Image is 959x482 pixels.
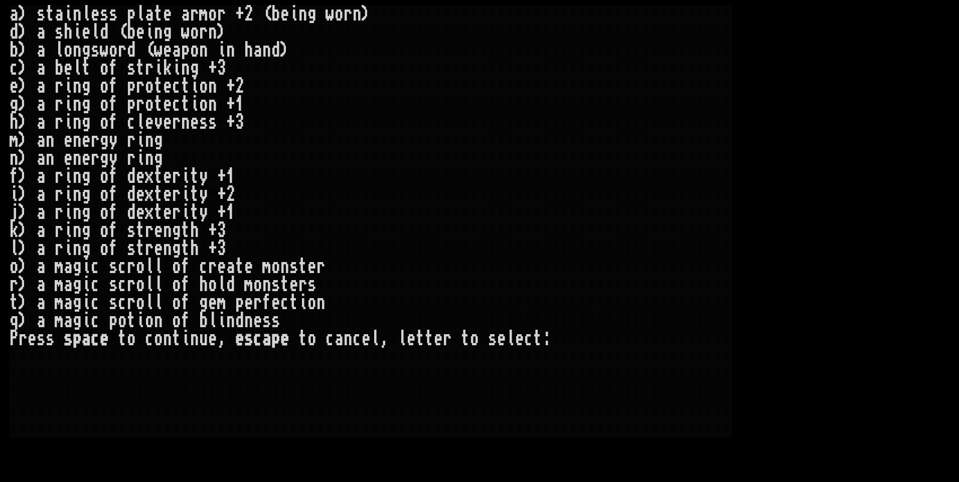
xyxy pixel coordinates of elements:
div: g [172,221,181,239]
div: h [64,23,73,41]
div: ) [19,221,28,239]
div: j [10,203,19,221]
div: e [82,149,91,167]
div: l [91,23,100,41]
div: a [37,131,46,149]
div: y [109,131,118,149]
div: r [172,113,181,131]
div: f [109,113,118,131]
div: r [55,95,64,113]
div: t [136,221,145,239]
div: r [55,167,64,185]
div: g [100,131,109,149]
div: o [100,203,109,221]
div: w [326,5,335,23]
div: o [100,77,109,95]
div: b [55,59,64,77]
div: a [37,95,46,113]
div: c [10,59,19,77]
div: r [199,23,208,41]
div: w [100,41,109,59]
div: n [145,149,154,167]
div: g [163,23,172,41]
div: o [190,41,199,59]
div: o [109,41,118,59]
div: t [154,203,163,221]
div: + [226,113,235,131]
div: n [73,221,82,239]
div: g [82,95,91,113]
div: a [253,41,262,59]
div: o [100,167,109,185]
div: e [136,203,145,221]
div: t [136,239,145,258]
div: i [154,59,163,77]
div: n [163,239,172,258]
div: l [136,113,145,131]
div: m [55,258,64,276]
div: g [154,149,163,167]
div: o [100,221,109,239]
div: t [190,203,199,221]
div: i [64,113,73,131]
div: p [127,5,136,23]
div: f [109,203,118,221]
div: r [344,5,353,23]
div: g [82,113,91,131]
div: t [82,59,91,77]
div: ( [145,41,154,59]
div: ) [217,23,226,41]
div: i [64,239,73,258]
div: x [145,167,154,185]
div: d [271,41,280,59]
div: n [181,113,190,131]
div: t [154,167,163,185]
div: y [109,149,118,167]
div: x [145,203,154,221]
div: ) [19,95,28,113]
div: r [172,167,181,185]
div: g [82,77,91,95]
div: s [199,113,208,131]
div: n [73,239,82,258]
div: i [190,95,199,113]
div: g [82,203,91,221]
div: g [82,41,91,59]
div: o [136,258,145,276]
div: r [91,149,100,167]
div: h [10,113,19,131]
div: f [109,59,118,77]
div: e [280,5,289,23]
div: e [190,113,199,131]
div: t [154,185,163,203]
div: r [55,113,64,131]
div: s [208,113,217,131]
div: i [64,185,73,203]
div: t [190,185,199,203]
div: i [136,149,145,167]
div: n [10,149,19,167]
div: n [73,5,82,23]
div: 2 [226,185,235,203]
div: 1 [226,167,235,185]
div: n [226,41,235,59]
div: ) [19,131,28,149]
div: g [307,5,316,23]
div: r [55,221,64,239]
div: + [208,59,217,77]
div: i [64,203,73,221]
div: f [109,221,118,239]
div: n [73,185,82,203]
div: s [100,5,109,23]
div: b [127,23,136,41]
div: e [163,167,172,185]
div: a [64,258,73,276]
div: 1 [226,203,235,221]
div: l [136,5,145,23]
div: n [73,95,82,113]
div: e [163,185,172,203]
div: + [226,95,235,113]
div: t [181,77,190,95]
div: s [91,41,100,59]
div: a [181,5,190,23]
